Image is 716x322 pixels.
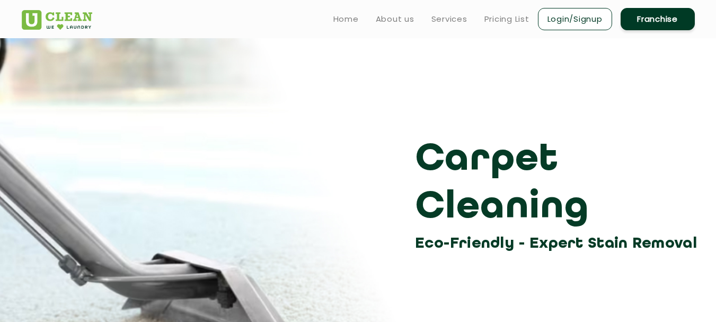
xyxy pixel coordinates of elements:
[621,8,695,30] a: Franchise
[415,232,703,256] h3: Eco-Friendly - Expert Stain Removal
[431,13,467,25] a: Services
[415,136,703,232] h3: Carpet Cleaning
[22,10,92,30] img: UClean Laundry and Dry Cleaning
[484,13,529,25] a: Pricing List
[538,8,612,30] a: Login/Signup
[333,13,359,25] a: Home
[376,13,414,25] a: About us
